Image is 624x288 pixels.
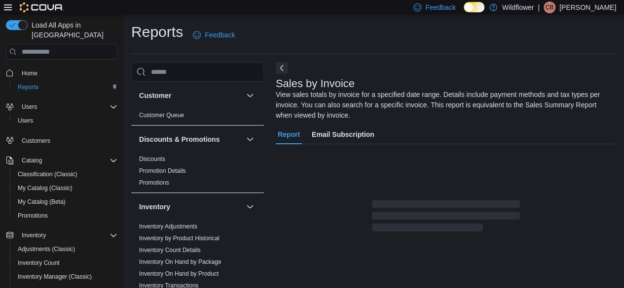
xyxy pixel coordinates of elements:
span: Discounts [139,155,165,163]
button: Inventory Manager (Classic) [10,270,121,284]
button: My Catalog (Classic) [10,181,121,195]
a: Promotions [14,210,52,222]
button: Inventory [139,202,242,212]
a: Inventory Count Details [139,247,201,254]
span: Catalog [18,155,117,166]
span: Feedback [205,30,235,40]
button: Inventory [18,229,50,241]
a: Discounts [139,156,165,162]
button: Discounts & Promotions [139,134,242,144]
a: Inventory Manager (Classic) [14,271,96,283]
a: Promotions [139,179,169,186]
a: My Catalog (Classic) [14,182,76,194]
button: Promotions [10,209,121,223]
button: Adjustments (Classic) [10,242,121,256]
span: Adjustments (Classic) [18,245,75,253]
a: Inventory Adjustments [139,223,197,230]
button: Discounts & Promotions [244,133,256,145]
span: My Catalog (Classic) [18,184,73,192]
h1: Reports [131,22,183,42]
span: Inventory Count [14,257,117,269]
a: Inventory On Hand by Product [139,270,219,277]
span: Reports [14,81,117,93]
span: Dark Mode [464,12,464,13]
p: | [538,1,540,13]
h3: Sales by Invoice [276,78,355,90]
a: Users [14,115,37,127]
a: Feedback [189,25,239,45]
span: Inventory Count Details [139,246,201,254]
a: Customers [18,135,54,147]
span: Inventory On Hand by Package [139,258,221,266]
span: Inventory On Hand by Product [139,270,219,278]
a: Inventory On Hand by Package [139,258,221,265]
span: Catalog [22,157,42,164]
span: Home [18,66,117,79]
button: Catalog [2,154,121,167]
button: My Catalog (Beta) [10,195,121,209]
a: Customer Queue [139,112,184,119]
span: Users [14,115,117,127]
button: Users [10,114,121,128]
span: Classification (Classic) [14,168,117,180]
h3: Discounts & Promotions [139,134,220,144]
a: Inventory by Product Historical [139,235,220,242]
span: Customers [22,137,50,145]
input: Dark Mode [464,2,484,12]
button: Catalog [18,155,46,166]
button: Reports [10,80,121,94]
span: Customers [18,134,117,147]
span: Inventory [22,231,46,239]
span: Users [18,101,117,113]
span: Promotions [14,210,117,222]
button: Classification (Classic) [10,167,121,181]
span: Report [278,125,300,144]
span: Inventory by Product Historical [139,234,220,242]
span: My Catalog (Classic) [14,182,117,194]
a: Promotion Details [139,167,186,174]
h3: Inventory [139,202,170,212]
a: Reports [14,81,42,93]
span: Inventory Count [18,259,60,267]
span: Reports [18,83,38,91]
span: Load All Apps in [GEOGRAPHIC_DATA] [28,20,117,40]
button: Inventory Count [10,256,121,270]
button: Inventory [2,228,121,242]
span: Feedback [425,2,455,12]
span: Promotion Details [139,167,186,175]
span: My Catalog (Beta) [18,198,66,206]
span: Inventory Manager (Classic) [18,273,92,281]
button: Users [18,101,41,113]
a: Home [18,67,41,79]
span: Customer Queue [139,111,184,119]
button: Inventory [244,201,256,213]
span: Promotions [139,179,169,187]
span: Inventory Adjustments [139,223,197,230]
div: View sales totals by invoice for a specified date range. Details include payment methods and tax ... [276,90,611,121]
span: Classification (Classic) [18,170,77,178]
span: Users [18,117,33,125]
p: [PERSON_NAME] [559,1,616,13]
button: Home [2,65,121,80]
button: Customers [2,133,121,148]
div: Discounts & Promotions [131,153,264,192]
span: Inventory [18,229,117,241]
div: Customer [131,109,264,125]
a: Inventory Count [14,257,64,269]
span: My Catalog (Beta) [14,196,117,208]
a: Adjustments (Classic) [14,243,79,255]
span: Adjustments (Classic) [14,243,117,255]
p: Wildflower [502,1,534,13]
span: Loading [372,202,520,233]
span: Inventory Manager (Classic) [14,271,117,283]
span: Home [22,69,37,77]
div: Crystale Bernander [544,1,555,13]
button: Users [2,100,121,114]
button: Customer [244,90,256,101]
a: My Catalog (Beta) [14,196,70,208]
a: Classification (Classic) [14,168,81,180]
span: CB [546,1,554,13]
span: Email Subscription [312,125,374,144]
h3: Customer [139,91,171,100]
img: Cova [20,2,64,12]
